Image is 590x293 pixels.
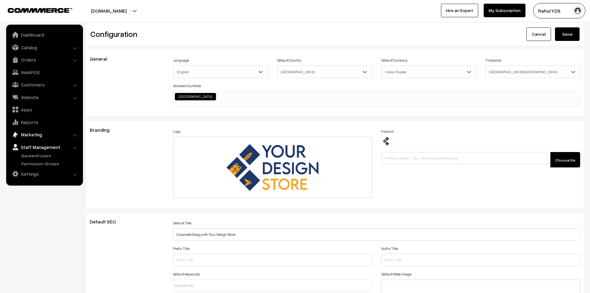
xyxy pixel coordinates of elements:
span: Asia/Kolkata [486,66,580,77]
a: Marketing [8,129,81,140]
a: Website [8,92,81,103]
label: Logo [173,129,181,134]
span: English [173,66,268,78]
a: Staff Management [8,142,81,153]
a: Settings [8,168,81,179]
label: Default Country [277,58,301,63]
a: Backend Users [20,152,81,159]
a: Dashboard [8,29,81,40]
label: Suffix Title [381,246,398,251]
img: COMMMERCE [8,8,72,13]
a: WebPOS [8,67,81,78]
h2: Configuration [90,29,330,39]
input: Keywords [175,283,229,289]
label: Language [173,58,189,63]
a: Reports [8,117,81,128]
a: COMMMERCE [8,6,61,14]
input: Untitled_design__10_-removebg-preview.png [381,152,548,164]
span: Choose file [555,158,575,163]
img: user [573,6,582,15]
label: Default Currency [381,58,407,63]
span: General [90,56,114,62]
button: Rahul YDS [533,3,585,18]
label: Favicon [381,129,394,134]
input: Title [173,228,580,241]
a: My Subscription [484,4,525,17]
input: Suffix Title [381,254,580,266]
a: Cancel [526,27,551,41]
span: Asia/Kolkata [485,66,580,78]
input: Prefix Title [173,254,372,266]
button: Save [555,27,580,41]
label: Prefix Title [173,246,190,251]
label: Default Keywords [173,271,200,277]
span: Indian Rupee [382,66,476,77]
button: [DOMAIN_NAME] [69,3,148,18]
span: English [173,66,268,77]
label: Timezone [485,58,501,63]
span: India [277,66,372,77]
span: Default SEO [90,219,123,225]
a: Apps [8,104,81,115]
a: Hire an Expert [441,4,478,17]
span: Branding [90,127,117,133]
li: India [175,93,216,100]
img: 16964876975332Untitled_design__10_-removebg-preview.png [381,137,391,146]
a: Catalog [8,42,81,53]
span: Indian Rupee [381,66,476,78]
span: India [277,66,372,78]
label: Allowed Countries [173,83,201,89]
label: Default Title [173,220,191,226]
a: Permission Groups [20,160,81,167]
a: Orders [8,54,81,65]
a: Customers [8,79,81,90]
label: Default Meta Image [381,271,411,277]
